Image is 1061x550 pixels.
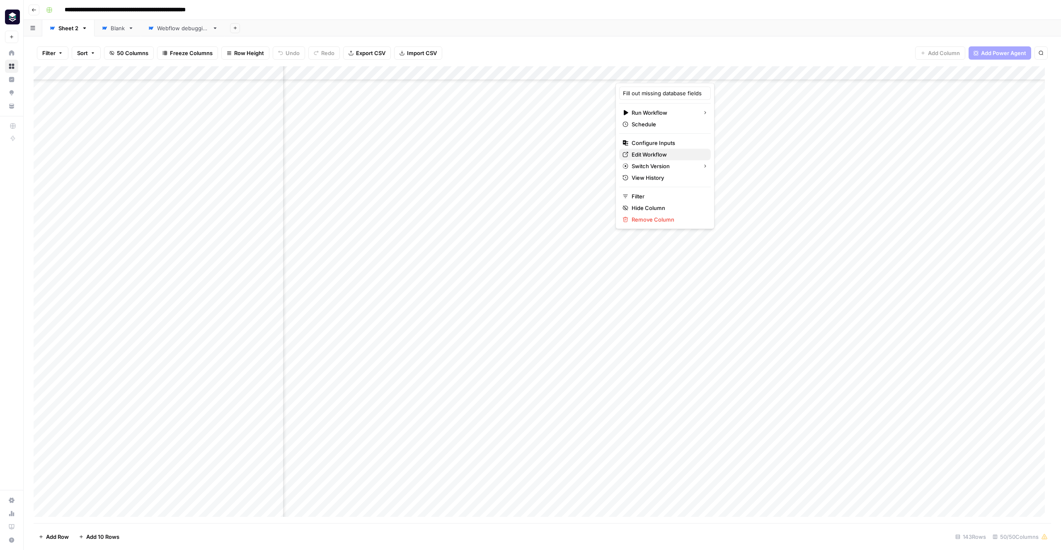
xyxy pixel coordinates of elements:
span: Configure Inputs [632,139,704,147]
a: Sheet 2 [42,20,94,36]
button: Sort [72,46,101,60]
span: Run Workflow [632,109,696,117]
div: Sheet 2 [58,24,78,32]
img: Platformengineering.org Logo [5,10,20,24]
span: Hide Column [632,204,704,212]
button: Import CSV [394,46,442,60]
div: 50/50 Columns [989,530,1051,543]
button: Filter [37,46,68,60]
button: Redo [308,46,340,60]
div: 143 Rows [952,530,989,543]
span: Redo [321,49,334,57]
span: Filter [632,192,704,200]
span: Add Power Agent [981,49,1026,57]
a: Webflow debugging [141,20,225,36]
button: Add Power Agent [969,46,1031,60]
span: Sort [77,49,88,57]
span: Undo [286,49,300,57]
a: Settings [5,494,18,507]
span: Add 10 Rows [86,533,119,541]
span: Export CSV [356,49,385,57]
a: Home [5,46,18,60]
button: Row Height [221,46,269,60]
a: Insights [5,73,18,86]
a: Browse [5,60,18,73]
span: Add Row [46,533,69,541]
span: Switch Version [632,162,696,170]
div: Webflow debugging [157,24,209,32]
span: Edit Workflow [632,150,704,159]
button: Add 10 Rows [74,530,124,543]
span: Filter [42,49,56,57]
button: 50 Columns [104,46,154,60]
span: 50 Columns [117,49,148,57]
button: Add Row [34,530,74,543]
button: Help + Support [5,533,18,547]
span: Import CSV [407,49,437,57]
button: Workspace: Platformengineering.org [5,7,18,27]
span: View History [632,174,704,182]
a: Learning Hub [5,520,18,533]
a: Blank [94,20,141,36]
button: Export CSV [343,46,391,60]
span: Remove Column [632,215,704,224]
button: Freeze Columns [157,46,218,60]
button: Add Column [915,46,965,60]
button: Undo [273,46,305,60]
a: Usage [5,507,18,520]
span: Row Height [234,49,264,57]
div: Blank [111,24,125,32]
span: Schedule [632,120,704,128]
span: Freeze Columns [170,49,213,57]
a: Opportunities [5,86,18,99]
a: Your Data [5,99,18,113]
span: Add Column [928,49,960,57]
